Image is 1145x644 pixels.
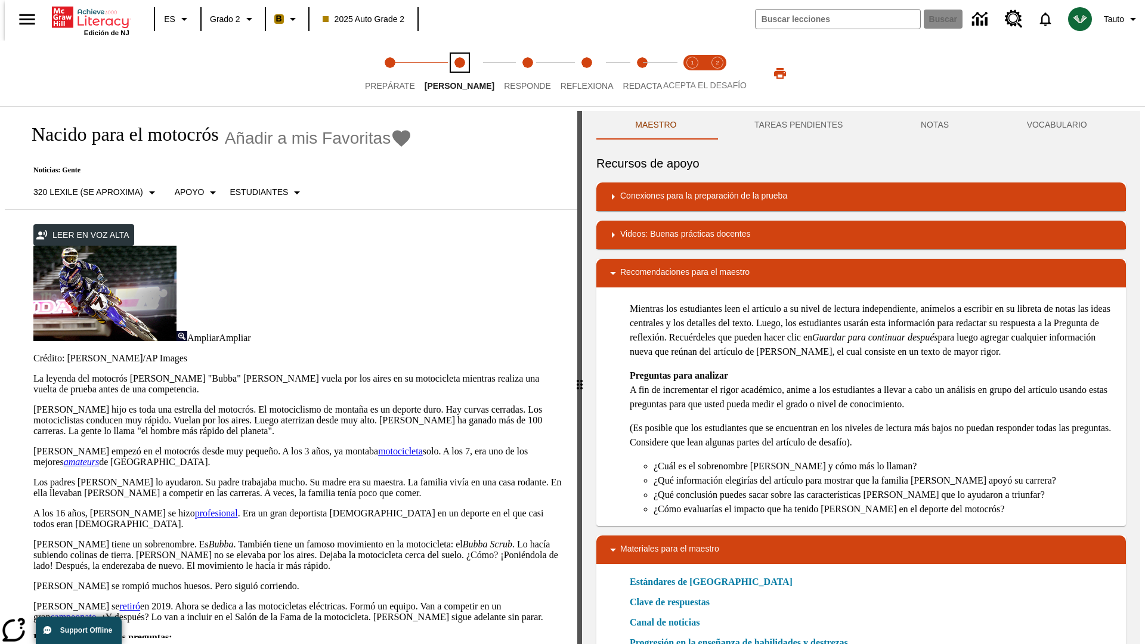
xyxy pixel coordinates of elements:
[225,128,413,148] button: Añadir a mis Favoritas - Nacido para el motocrós
[965,3,998,36] a: Centro de información
[10,2,45,37] button: Abrir el menú lateral
[691,60,694,66] text: 1
[33,186,143,199] p: 320 Lexile (Se aproxima)
[663,80,747,90] span: ACEPTA EL DESAFÍO
[33,353,563,364] p: Crédito: [PERSON_NAME]/AP Images
[425,81,494,91] span: [PERSON_NAME]
[33,581,563,592] p: [PERSON_NAME] se rompió muchos huesos. Pero siguió corriendo.
[33,508,563,530] p: A los 16 años, [PERSON_NAME] se hizo . Era un gran deportista [DEMOGRAPHIC_DATA] en un deporte en...
[64,457,100,467] a: amateurs
[1104,13,1124,26] span: Tauto
[551,41,623,106] button: Reflexiona step 4 of 5
[33,404,563,436] p: [PERSON_NAME] hijo es toda una estrella del motocrós. El motociclismo de montaña es un deporte du...
[882,111,988,140] button: NOTAS
[19,123,219,145] h1: Nacido para el motocrós
[33,632,172,642] strong: Piensa y comenta estas preguntas:
[620,228,750,242] p: Videos: Buenas prácticas docentes
[596,221,1126,249] div: Videos: Buenas prácticas docentes
[195,508,238,518] a: profesional
[620,190,787,204] p: Conexiones para la preparación de la prueba
[119,601,140,611] a: retiró
[1068,7,1092,31] img: avatar image
[596,111,1126,140] div: Instructional Panel Tabs
[276,11,282,26] span: B
[209,539,234,549] em: Bubba
[596,154,1126,173] h6: Recursos de apoyo
[270,8,305,30] button: Boost El color de la clase es anaranjado claro. Cambiar el color de la clase.
[1030,4,1061,35] a: Notificaciones
[630,575,800,589] a: Estándares de [GEOGRAPHIC_DATA]
[756,10,920,29] input: Buscar campo
[355,41,425,106] button: Prepárate step 1 of 5
[675,41,710,106] button: Acepta el desafío lee step 1 of 2
[614,41,672,106] button: Redacta step 5 of 5
[620,543,719,557] p: Materiales para el maestro
[33,224,134,246] button: Leer en voz alta
[225,182,309,203] button: Seleccionar estudiante
[812,332,938,342] em: Guardar para continuar después
[33,601,563,623] p: [PERSON_NAME] se en 2019. Ahora se dedica a las motocicletas eléctricas. Formó un equipo. Van a c...
[654,473,1116,488] li: ¿Qué información elegirías del artículo para mostrar que la familia [PERSON_NAME] apoyó su carrera?
[1099,8,1145,30] button: Perfil/Configuración
[219,333,250,343] span: Ampliar
[700,41,735,106] button: Acepta el desafío contesta step 2 of 2
[33,539,563,571] p: [PERSON_NAME] tiene un sobrenombre. Es . También tiene un famoso movimiento en la motocicleta: el...
[654,459,1116,473] li: ¿Cuál es el sobrenombre [PERSON_NAME] y cómo más lo llaman?
[561,81,614,91] span: Reflexiona
[177,331,187,341] img: Ampliar
[630,595,710,609] a: Clave de respuestas, Se abrirá en una nueva ventana o pestaña
[225,129,391,148] span: Añadir a mis Favoritas
[164,13,175,26] span: ES
[630,369,1116,411] p: A fin de incrementar el rigor académico, anime a los estudiantes a llevar a cabo un análisis en g...
[761,63,799,84] button: Imprimir
[210,13,240,26] span: Grado 2
[596,111,716,140] button: Maestro
[1061,4,1099,35] button: Escoja un nuevo avatar
[630,370,728,380] strong: Preguntas para analizar
[630,615,700,630] a: Canal de noticias, Se abrirá en una nueva ventana o pestaña
[33,446,563,467] p: [PERSON_NAME] empezó en el motocrós desde muy pequeño. A los 3 años, ya montaba solo. A los 7, er...
[33,373,563,395] p: La leyenda del motocrós [PERSON_NAME] "Bubba" [PERSON_NAME] vuela por los aires en su motocicleta...
[654,488,1116,502] li: ¿Qué conclusión puedes sacar sobre las características [PERSON_NAME] que lo ayudaron a triunfar?
[19,166,412,175] p: Noticias: Gente
[596,259,1126,287] div: Recomendaciones para el maestro
[205,8,261,30] button: Grado: Grado 2, Elige un grado
[504,81,551,91] span: Responde
[170,182,225,203] button: Tipo de apoyo, Apoyo
[175,186,205,199] p: Apoyo
[463,539,512,549] em: Bubba Scrub
[630,421,1116,450] p: (Es posible que los estudiantes que se encuentran en los niveles de lectura más bajos no puedan r...
[36,617,122,644] button: Support Offline
[365,81,415,91] span: Prepárate
[415,41,504,106] button: Lee step 2 of 5
[29,182,164,203] button: Seleccione Lexile, 320 Lexile (Se aproxima)
[716,111,882,140] button: TAREAS PENDIENTES
[596,535,1126,564] div: Materiales para el maestro
[596,182,1126,211] div: Conexiones para la preparación de la prueba
[630,302,1116,359] p: Mientras los estudiantes leen el artículo a su nivel de lectura independiente, anímelos a escribi...
[60,626,112,634] span: Support Offline
[323,13,405,26] span: 2025 Auto Grade 2
[577,111,582,644] div: Pulsa la tecla de intro o la barra espaciadora y luego presiona las flechas de derecha e izquierd...
[33,477,563,499] p: Los padres [PERSON_NAME] lo ayudaron. Su padre trabajaba mucho. Su madre era su maestra. La famil...
[988,111,1126,140] button: VOCABULARIO
[998,3,1030,35] a: Centro de recursos, Se abrirá en una pestaña nueva.
[620,266,750,280] p: Recomendaciones para el maestro
[494,41,561,106] button: Responde step 3 of 5
[654,502,1116,516] li: ¿Cómo evaluarías el impacto que ha tenido [PERSON_NAME] en el deporte del motocrós?
[187,333,219,343] span: Ampliar
[159,8,197,30] button: Lenguaje: ES, Selecciona un idioma
[230,186,288,199] p: Estudiantes
[716,60,719,66] text: 2
[582,111,1140,644] div: activity
[52,4,129,36] div: Portada
[5,111,577,638] div: reading
[623,81,663,91] span: Redacta
[33,246,177,341] img: El corredor de motocrós James Stewart vuela por los aires en su motocicleta de montaña.
[50,612,96,622] a: campeonato
[84,29,129,36] span: Edición de NJ
[378,446,423,456] a: motocicleta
